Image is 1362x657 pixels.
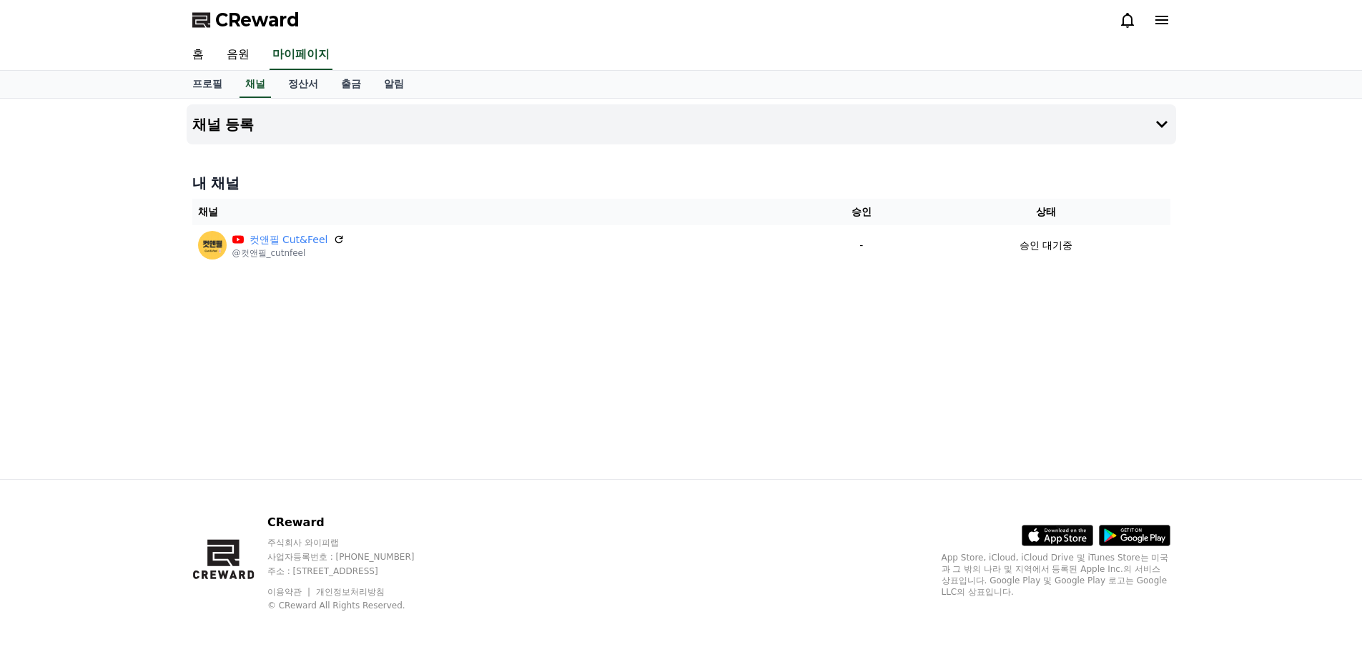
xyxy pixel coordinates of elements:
[198,231,227,260] img: 컷앤필 Cut&Feel
[192,199,801,225] th: 채널
[267,514,442,531] p: CReward
[267,551,442,563] p: 사업자등록번호 : [PHONE_NUMBER]
[372,71,415,98] a: 알림
[187,104,1176,144] button: 채널 등록
[192,173,1170,193] h4: 내 채널
[181,71,234,98] a: 프로필
[192,117,255,132] h4: 채널 등록
[1020,238,1072,253] p: 승인 대기중
[330,71,372,98] a: 출금
[267,565,442,577] p: 주소 : [STREET_ADDRESS]
[806,238,916,253] p: -
[267,600,442,611] p: © CReward All Rights Reserved.
[215,9,300,31] span: CReward
[181,40,215,70] a: 홈
[232,247,345,259] p: @컷앤필_cutnfeel
[240,71,271,98] a: 채널
[316,587,385,597] a: 개인정보처리방침
[801,199,922,225] th: 승인
[922,199,1170,225] th: 상태
[215,40,261,70] a: 음원
[270,40,332,70] a: 마이페이지
[192,9,300,31] a: CReward
[250,232,328,247] a: 컷앤필 Cut&Feel
[267,587,312,597] a: 이용약관
[277,71,330,98] a: 정산서
[267,537,442,548] p: 주식회사 와이피랩
[942,552,1170,598] p: App Store, iCloud, iCloud Drive 및 iTunes Store는 미국과 그 밖의 나라 및 지역에서 등록된 Apple Inc.의 서비스 상표입니다. Goo...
